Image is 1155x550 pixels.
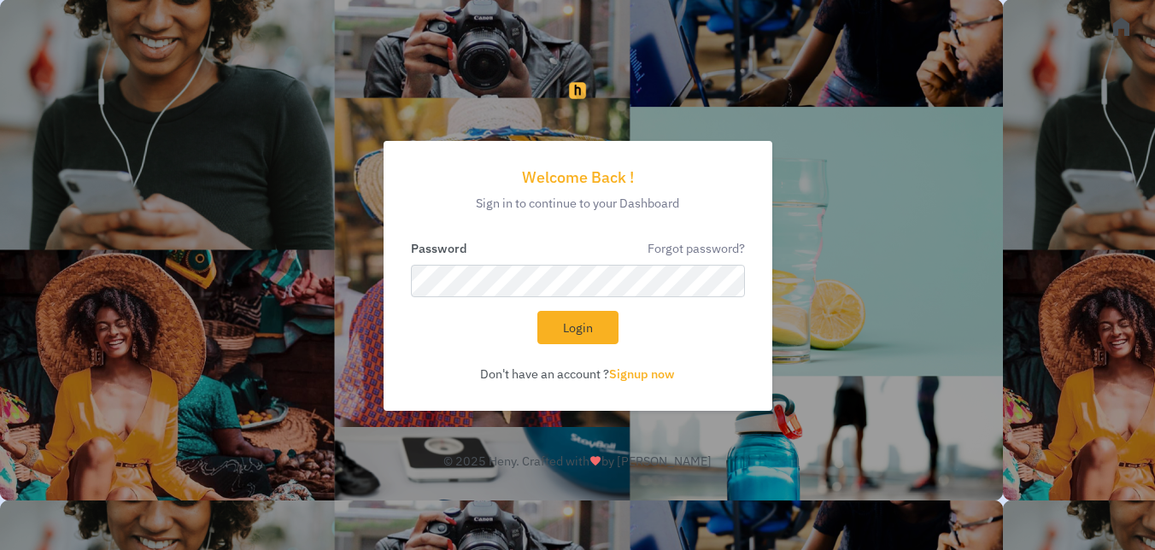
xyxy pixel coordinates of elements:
label: Password [411,239,467,258]
a: Signup now [609,366,675,382]
a: Forgot password? [648,240,745,256]
p: Don't have an account ? [411,365,745,383]
p: Sign in to continue to your Dashboard [404,194,752,213]
p: © 2025 Heny. Crafted with by [PERSON_NAME] [384,452,772,471]
button: Login [537,311,619,344]
h5: Welcome Back ! [404,168,752,187]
